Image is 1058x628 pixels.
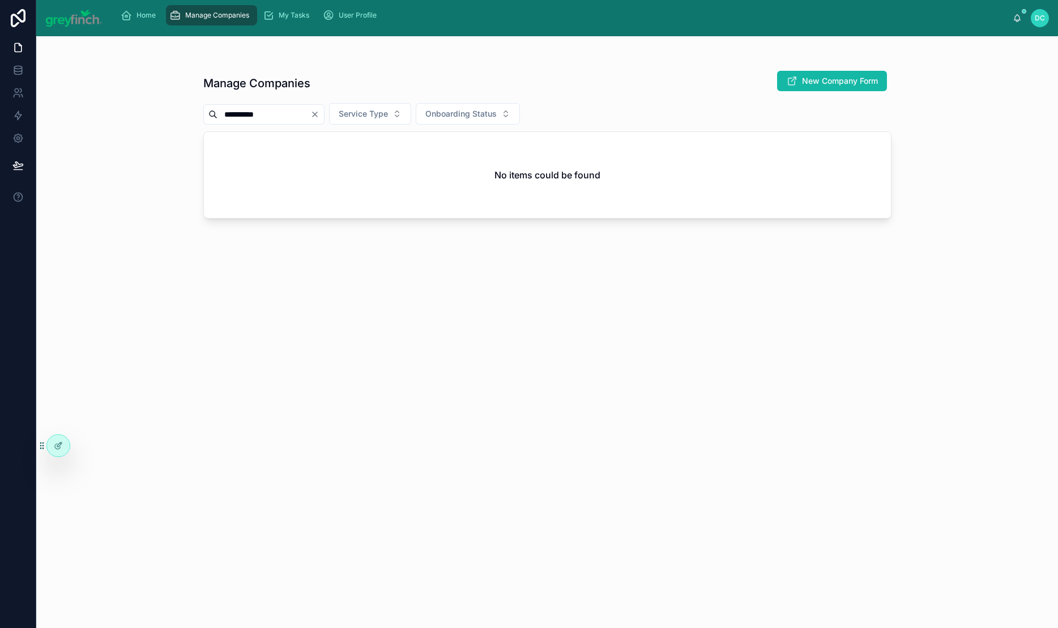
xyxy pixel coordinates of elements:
button: Select Button [416,103,520,125]
button: New Company Form [777,71,887,91]
div: scrollable content [112,3,1013,28]
span: Onboarding Status [425,108,497,119]
span: New Company Form [802,75,878,87]
span: Home [136,11,156,20]
span: My Tasks [279,11,309,20]
img: App logo [45,9,103,27]
h1: Manage Companies [203,75,310,91]
h2: No items could be found [494,168,600,182]
button: Clear [310,110,324,119]
button: Select Button [329,103,411,125]
span: DC [1035,14,1045,23]
a: My Tasks [259,5,317,25]
span: User Profile [339,11,377,20]
a: User Profile [319,5,385,25]
a: Home [117,5,164,25]
a: Manage Companies [166,5,257,25]
span: Manage Companies [185,11,249,20]
span: Service Type [339,108,388,119]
